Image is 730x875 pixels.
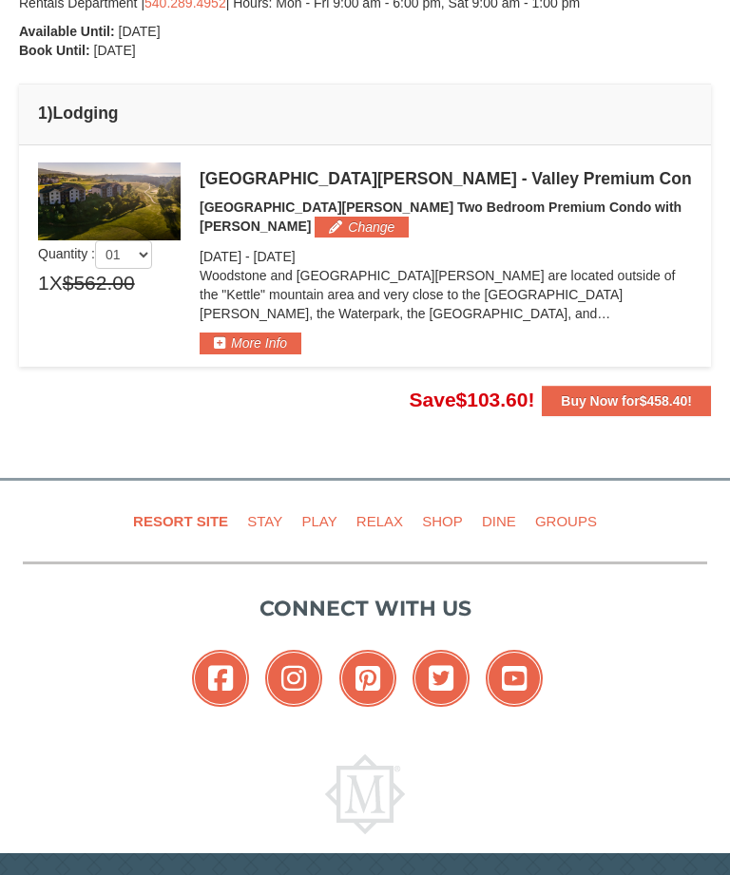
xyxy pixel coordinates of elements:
[125,500,236,542] a: Resort Site
[414,500,471,542] a: Shop
[315,217,409,238] button: Change
[19,43,90,58] strong: Book Until:
[561,393,692,409] strong: Buy Now for !
[94,43,136,58] span: [DATE]
[240,500,290,542] a: Stay
[254,249,296,264] span: [DATE]
[200,266,692,323] p: Woodstone and [GEOGRAPHIC_DATA][PERSON_NAME] are located outside of the "Kettle" mountain area an...
[38,104,692,123] h4: 1 Lodging
[325,754,405,834] img: Massanutten Resort Logo
[38,269,49,297] span: 1
[294,500,344,542] a: Play
[38,162,181,240] img: 19219041-4-ec11c166.jpg
[63,269,135,297] span: $562.00
[200,169,692,188] div: [GEOGRAPHIC_DATA][PERSON_NAME] - Valley Premium Condos
[49,269,63,297] span: X
[23,593,707,624] p: Connect with us
[349,500,411,542] a: Relax
[542,386,711,416] button: Buy Now for$458.40!
[245,249,250,264] span: -
[528,500,605,542] a: Groups
[119,24,161,39] span: [DATE]
[38,246,152,261] span: Quantity :
[456,389,528,410] span: $103.60
[640,393,688,409] span: $458.40
[200,249,241,264] span: [DATE]
[410,389,535,410] span: Save !
[200,200,682,234] span: [GEOGRAPHIC_DATA][PERSON_NAME] Two Bedroom Premium Condo with [PERSON_NAME]
[474,500,524,542] a: Dine
[200,333,301,353] button: More Info
[19,24,115,39] strong: Available Until:
[48,104,53,123] span: )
